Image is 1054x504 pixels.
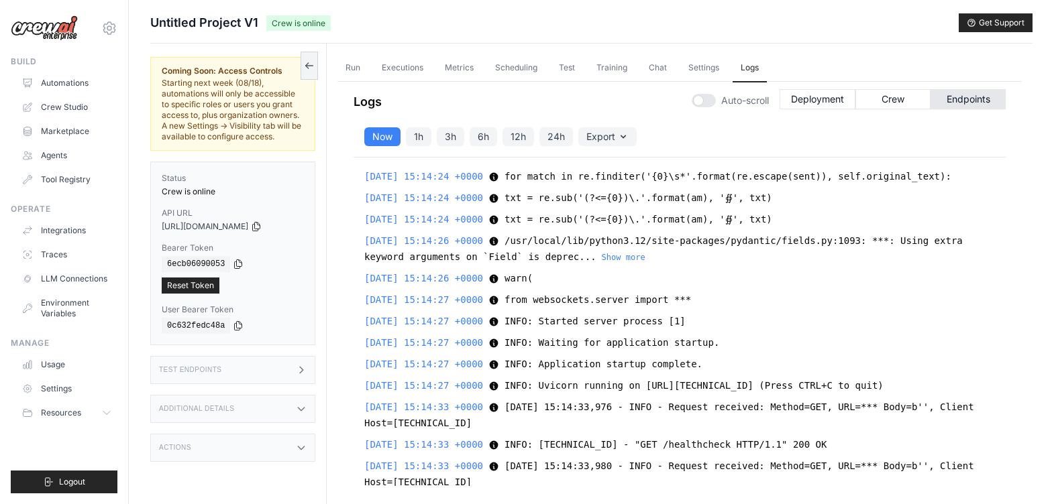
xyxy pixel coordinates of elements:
[16,145,117,166] a: Agents
[364,401,483,412] span: [DATE] 15:14:33 +0000
[364,401,974,428] span: [DATE] 15:14:33,976 - INFO - Request received: Method=GET, URL=*** Body=b'', Client Host=[TECHNIC...
[364,171,483,182] span: [DATE] 15:14:24 +0000
[364,380,483,391] span: [DATE] 15:14:27 +0000
[505,171,951,182] span: for match in re.finditer('{0}\s*'.format(re.escape(sent)), self.original_text):
[855,89,931,109] button: Crew
[551,54,583,82] a: Test
[505,192,772,203] span: txt = re.sub('(?<={0})\.'.format(am), '∯', txt)
[931,89,1006,109] button: Endpoints
[364,460,483,471] span: [DATE] 15:14:33 +0000
[41,407,81,418] span: Resources
[11,56,117,67] div: Build
[162,243,304,253] label: Bearer Token
[337,54,368,82] a: Run
[162,277,219,294] a: Reset Token
[266,15,331,31] span: Crew is online
[578,127,637,146] button: Export
[162,256,230,272] code: 6ecb06090053
[162,173,304,184] label: Status
[505,337,719,348] span: INFO: Waiting for application startup.
[721,94,769,107] span: Auto-scroll
[59,477,85,487] span: Logout
[437,127,464,146] button: 3h
[159,444,191,452] h3: Actions
[159,405,234,413] h3: Additional Details
[641,54,675,82] a: Chat
[680,54,727,82] a: Settings
[470,127,497,146] button: 6h
[780,89,855,109] button: Deployment
[364,127,401,146] button: Now
[16,268,117,290] a: LLM Connections
[16,121,117,142] a: Marketplace
[162,208,304,218] label: API URL
[162,78,301,141] span: Starting next week (08/18), automations will only be accessible to specific roles or users you gr...
[503,127,534,146] button: 12h
[364,214,483,225] span: [DATE] 15:14:24 +0000
[364,273,483,283] span: [DATE] 15:14:26 +0000
[364,294,483,305] span: [DATE] 15:14:27 +0000
[487,54,545,82] a: Scheduling
[364,460,974,487] span: [DATE] 15:14:33,980 - INFO - Request received: Method=GET, URL=*** Body=b'', Client Host=[TECHNIC...
[588,54,635,82] a: Training
[364,337,483,348] span: [DATE] 15:14:27 +0000
[162,304,304,315] label: User Bearer Token
[16,97,117,118] a: Crew Studio
[11,338,117,349] div: Manage
[505,359,702,369] span: INFO: Application startup complete.
[11,15,78,41] img: Logo
[162,186,304,197] div: Crew is online
[162,66,304,76] span: Coming Soon: Access Controls
[162,318,230,334] code: 0c632fedc48a
[505,273,533,283] span: warn(
[16,402,117,424] button: Resources
[11,204,117,214] div: Operate
[16,220,117,241] a: Integrations
[16,169,117,190] a: Tool Registry
[364,359,483,369] span: [DATE] 15:14:27 +0000
[16,72,117,94] a: Automations
[437,54,482,82] a: Metrics
[364,316,483,326] span: [DATE] 15:14:27 +0000
[364,235,483,246] span: [DATE] 15:14:26 +0000
[505,294,691,305] span: from websockets.server import ***
[987,440,1054,504] iframe: Chat Widget
[406,127,431,146] button: 1h
[11,470,117,493] button: Logout
[505,380,884,391] span: INFO: Uvicorn running on [URL][TECHNICAL_ID] (Press CTRL+C to quit)
[354,92,382,111] p: Logs
[364,192,483,203] span: [DATE] 15:14:24 +0000
[364,235,963,262] span: /usr/local/lib/python3.12/site-packages/pydantic/fields.py:1093: ***: Using extra keyword argumen...
[374,54,431,82] a: Executions
[505,214,772,225] span: txt = re.sub('(?<={0})\.'.format(am), '∯', txt)
[162,221,248,232] span: [URL][DOMAIN_NAME]
[16,378,117,399] a: Settings
[505,439,827,450] span: INFO: [TECHNICAL_ID] - "GET /healthcheck HTTP/1.1" 200 OK
[505,316,686,326] span: INFO: Started server process [1]
[16,354,117,375] a: Usage
[150,13,258,32] span: Untitled Project V1
[959,13,1033,32] button: Get Support
[733,54,767,82] a: Logs
[602,252,645,263] button: Show more
[159,366,222,374] h3: Test Endpoints
[364,439,483,450] span: [DATE] 15:14:33 +0000
[16,292,117,324] a: Environment Variables
[16,244,117,265] a: Traces
[539,127,573,146] button: 24h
